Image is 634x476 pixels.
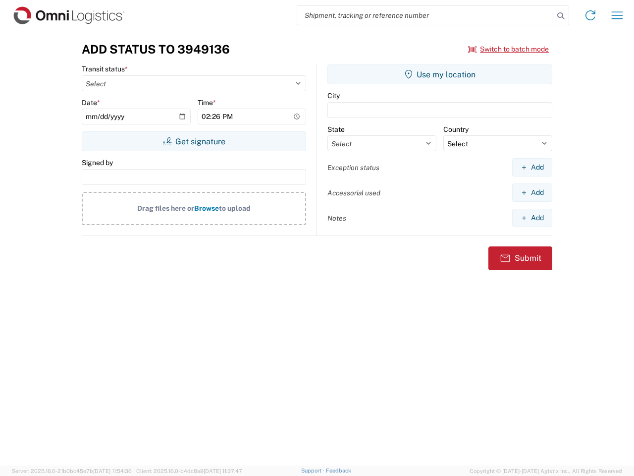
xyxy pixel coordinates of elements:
[137,204,194,212] span: Drag files here or
[488,246,552,270] button: Submit
[327,91,340,100] label: City
[82,98,100,107] label: Date
[93,468,132,474] span: [DATE] 11:54:36
[82,42,230,57] h3: Add Status to 3949136
[470,467,622,476] span: Copyright © [DATE]-[DATE] Agistix Inc., All Rights Reserved
[194,204,219,212] span: Browse
[512,209,552,227] button: Add
[327,163,379,172] label: Exception status
[136,468,242,474] span: Client: 2025.16.0-b4dc8a9
[297,6,554,25] input: Shipment, tracking or reference number
[468,41,549,58] button: Switch to batch mode
[301,468,326,474] a: Support
[327,125,345,134] label: State
[327,64,552,84] button: Use my location
[82,131,306,151] button: Get signature
[82,64,128,73] label: Transit status
[82,158,113,167] label: Signed by
[326,468,351,474] a: Feedback
[204,468,242,474] span: [DATE] 11:37:47
[512,158,552,177] button: Add
[219,204,251,212] span: to upload
[12,468,132,474] span: Server: 2025.16.0-21b0bc45e7b
[327,188,380,197] label: Accessorial used
[512,183,552,202] button: Add
[198,98,216,107] label: Time
[443,125,469,134] label: Country
[327,214,346,223] label: Notes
